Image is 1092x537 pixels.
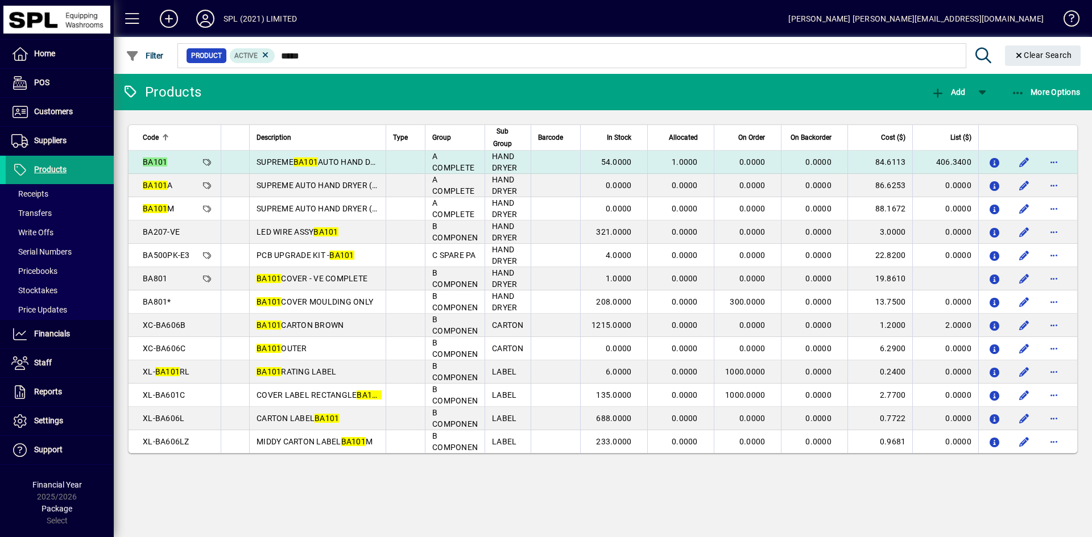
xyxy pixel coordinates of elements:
[432,222,478,242] span: B COMPONEN
[1015,316,1033,334] button: Edit
[42,504,72,513] span: Package
[341,437,366,446] em: BA101
[1014,51,1072,60] span: Clear Search
[606,251,632,260] span: 4.0000
[1015,199,1033,218] button: Edit
[257,297,281,306] em: BA101
[1055,2,1078,39] a: Knowledge Base
[596,297,631,306] span: 208.0000
[432,175,474,195] span: A COMPLETE
[257,367,336,376] span: RATING LABEL
[1015,386,1033,404] button: Edit
[847,220,912,244] td: 3.0000
[912,337,978,360] td: 0.0000
[805,204,832,213] span: 0.0000
[1015,176,1033,194] button: Edit
[11,286,57,295] span: Stocktakes
[591,320,631,330] span: 1215.0000
[672,390,698,399] span: 0.0000
[672,414,698,423] span: 0.0000
[492,125,514,150] span: Sub Group
[492,175,517,195] span: HAND DRYER
[234,52,258,60] span: Active
[257,390,382,399] span: COVER LABEL RECTANGLE
[1015,339,1033,357] button: Edit
[606,204,632,213] span: 0.0000
[432,152,474,172] span: A COMPLETE
[151,9,187,29] button: Add
[34,329,70,338] span: Financials
[143,181,173,190] span: A
[257,320,344,330] span: CARTON BROWN
[739,251,766,260] span: 0.0000
[672,367,698,376] span: 0.0000
[257,344,307,353] span: OUTER
[257,157,390,166] span: SUPREME AUTO HAND DRYER
[143,181,167,190] em: BA101
[432,292,478,312] span: B COMPONEN
[739,274,766,283] span: 0.0000
[847,244,912,267] td: 22.8200
[143,344,185,353] span: XC-BA606C
[432,315,478,335] span: B COMPONEN
[11,189,48,198] span: Receipts
[847,337,912,360] td: 6.2900
[847,290,912,314] td: 13.7500
[257,227,338,236] span: LED WIRE ASSY
[6,127,114,155] a: Suppliers
[257,181,385,190] span: SUPREME AUTO HAND DRYER (EX)
[34,445,63,454] span: Support
[596,390,631,399] span: 135.0000
[606,367,632,376] span: 6.0000
[725,367,765,376] span: 1000.0000
[847,407,912,430] td: 0.7722
[11,267,57,276] span: Pricebooks
[6,320,114,348] a: Financials
[143,204,167,213] em: BA101
[143,414,184,423] span: XL-BA606L
[357,390,381,399] em: BA101
[721,131,776,144] div: On Order
[672,274,698,283] span: 0.0000
[912,384,978,407] td: 0.0000
[34,165,67,174] span: Products
[257,344,281,353] em: BA101
[143,131,159,144] span: Code
[847,384,912,407] td: 2.7700
[805,157,832,166] span: 0.0000
[432,338,478,359] span: B COMPONEN
[432,198,474,219] span: A COMPLETE
[224,10,297,28] div: SPL (2021) LIMITED
[257,274,367,283] span: COVER - VE COMPLETE
[805,320,832,330] span: 0.0000
[6,436,114,464] a: Support
[1045,339,1063,357] button: More options
[912,197,978,220] td: 0.0000
[6,349,114,377] a: Staff
[805,344,832,353] span: 0.0000
[1011,88,1081,97] span: More Options
[432,131,451,144] span: Group
[6,40,114,68] a: Home
[847,314,912,337] td: 1.2000
[805,274,832,283] span: 0.0000
[432,251,476,260] span: C SPARE PA
[1005,45,1081,66] button: Clear
[912,430,978,453] td: 0.0000
[655,131,708,144] div: Allocated
[6,300,114,319] a: Price Updates
[155,367,180,376] em: BA101
[805,367,832,376] span: 0.0000
[805,437,832,446] span: 0.0000
[34,107,73,116] span: Customers
[492,222,517,242] span: HAND DRYER
[805,251,832,260] span: 0.0000
[672,157,698,166] span: 1.0000
[257,131,379,144] div: Description
[950,131,971,144] span: List ($)
[1015,432,1033,451] button: Edit
[1045,223,1063,241] button: More options
[928,82,968,102] button: Add
[601,157,632,166] span: 54.0000
[143,367,190,376] span: XL- RL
